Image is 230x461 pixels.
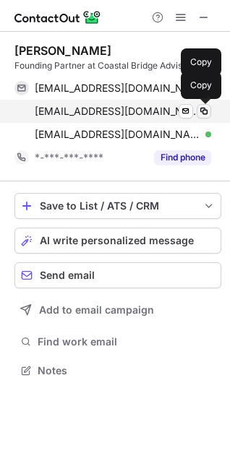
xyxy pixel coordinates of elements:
button: save-profile-one-click [14,193,221,219]
div: Save to List / ATS / CRM [40,200,196,212]
span: Add to email campaign [39,304,154,316]
span: Find work email [38,335,216,348]
button: Find work email [14,332,221,352]
button: Notes [14,361,221,381]
div: [PERSON_NAME] [14,43,111,58]
span: Send email [40,270,95,281]
span: Notes [38,364,216,377]
span: [EMAIL_ADDRESS][DOMAIN_NAME] [35,105,200,118]
button: Add to email campaign [14,297,221,323]
div: Founding Partner at Coastal Bridge Advisors [14,59,221,72]
button: AI write personalized message [14,228,221,254]
span: [EMAIL_ADDRESS][DOMAIN_NAME] [35,82,200,95]
button: Send email [14,262,221,288]
span: AI write personalized message [40,235,194,246]
button: Reveal Button [154,150,211,165]
span: [EMAIL_ADDRESS][DOMAIN_NAME] [35,128,200,141]
img: ContactOut v5.3.10 [14,9,101,26]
